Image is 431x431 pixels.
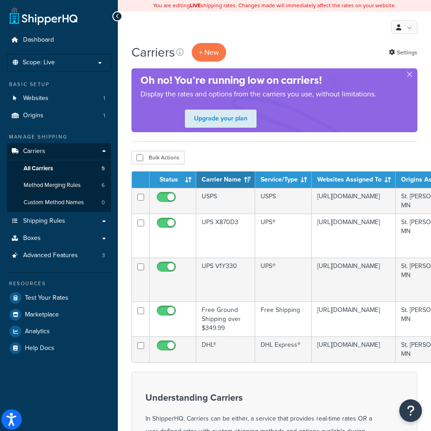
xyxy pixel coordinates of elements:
[25,345,54,352] span: Help Docs
[10,7,77,25] a: ShipperHQ Home
[7,247,111,264] a: Advanced Features 3
[25,311,59,319] span: Marketplace
[150,172,196,188] th: Status: activate to sort column ascending
[7,177,111,194] a: Method Merging Rules 6
[25,294,68,302] span: Test Your Rates
[131,151,184,164] button: Bulk Actions
[102,252,105,259] span: 3
[7,133,111,141] div: Manage Shipping
[7,247,111,264] li: Advanced Features
[196,188,255,214] td: USPS
[255,172,312,188] th: Service/Type: activate to sort column ascending
[23,36,54,44] span: Dashboard
[23,252,78,259] span: Advanced Features
[24,182,81,189] span: Method Merging Rules
[190,1,201,10] b: LIVE
[7,90,111,107] li: Websites
[25,328,50,335] span: Analytics
[312,336,396,362] td: [URL][DOMAIN_NAME]
[23,217,65,225] span: Shipping Rules
[312,258,396,302] td: [URL][DOMAIN_NAME]
[102,165,105,172] span: 5
[7,160,111,177] a: All Carriers 5
[255,302,312,336] td: Free Shipping
[7,213,111,230] a: Shipping Rules
[7,306,111,323] a: Marketplace
[7,280,111,287] div: Resources
[23,112,44,120] span: Origins
[312,188,396,214] td: [URL][DOMAIN_NAME]
[7,340,111,356] a: Help Docs
[103,112,105,120] span: 1
[7,230,111,247] a: Boxes
[102,182,105,189] span: 6
[255,258,312,302] td: UPS®
[255,214,312,258] td: UPS®
[24,199,84,206] span: Custom Method Names
[255,188,312,214] td: USPS
[196,258,255,302] td: UPS V1Y330
[7,194,111,211] li: Custom Method Names
[24,165,53,172] span: All Carriers
[399,399,422,422] button: Open Resource Center
[23,95,48,102] span: Websites
[140,73,376,88] h4: Oh no! You’re running low on carriers!
[196,302,255,336] td: Free Ground Shipping over $349.99
[145,393,372,402] h3: Understanding Carriers
[7,107,111,124] li: Origins
[23,148,45,155] span: Carriers
[196,172,255,188] th: Carrier Name: activate to sort column ascending
[7,143,111,160] a: Carriers
[7,194,111,211] a: Custom Method Names 0
[102,199,105,206] span: 0
[312,214,396,258] td: [URL][DOMAIN_NAME]
[140,88,376,101] p: Display the rates and options from the carriers you use, without limitations.
[7,107,111,124] a: Origins 1
[185,110,257,128] a: Upgrade your plan
[131,43,175,61] h1: Carriers
[389,46,417,59] a: Settings
[7,81,111,88] div: Basic Setup
[196,336,255,362] td: DHL®
[7,143,111,212] li: Carriers
[312,172,396,188] th: Websites Assigned To: activate to sort column ascending
[255,336,312,362] td: DHL Express®
[7,177,111,194] li: Method Merging Rules
[196,214,255,258] td: UPS X870D3
[103,95,105,102] span: 1
[7,160,111,177] li: All Carriers
[7,323,111,340] a: Analytics
[7,32,111,48] a: Dashboard
[7,90,111,107] a: Websites 1
[312,302,396,336] td: [URL][DOMAIN_NAME]
[7,290,111,306] a: Test Your Rates
[23,235,41,242] span: Boxes
[192,43,226,62] button: + New
[23,59,55,67] span: Scope: Live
